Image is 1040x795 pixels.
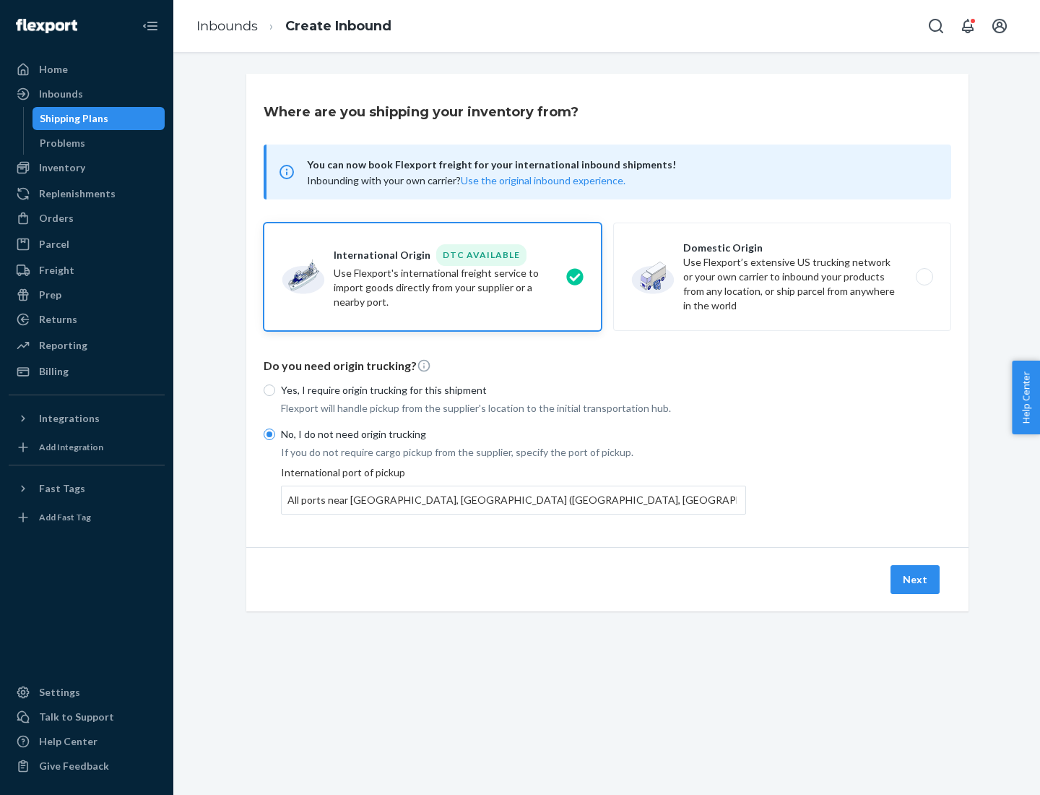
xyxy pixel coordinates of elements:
[9,730,165,753] a: Help Center
[39,87,83,101] div: Inbounds
[39,263,74,278] div: Freight
[264,358,951,374] p: Do you need origin trucking?
[39,411,100,426] div: Integrations
[264,384,275,396] input: Yes, I require origin trucking for this shipment
[32,107,165,130] a: Shipping Plans
[16,19,77,33] img: Flexport logo
[9,58,165,81] a: Home
[39,734,97,749] div: Help Center
[9,506,165,529] a: Add Fast Tag
[285,18,391,34] a: Create Inbound
[9,156,165,179] a: Inventory
[9,477,165,500] button: Fast Tags
[185,5,403,48] ol: breadcrumbs
[196,18,258,34] a: Inbounds
[32,132,165,155] a: Problems
[39,759,109,773] div: Give Feedback
[39,441,103,453] div: Add Integration
[890,565,940,594] button: Next
[136,12,165,40] button: Close Navigation
[39,186,116,201] div: Replenishments
[281,401,746,416] p: Flexport will handle pickup from the supplier's location to the initial transportation hub.
[39,62,68,77] div: Home
[264,429,275,440] input: No, I do not need origin trucking
[39,160,85,175] div: Inventory
[39,685,80,700] div: Settings
[9,755,165,778] button: Give Feedback
[9,681,165,704] a: Settings
[39,511,91,523] div: Add Fast Tag
[40,111,108,126] div: Shipping Plans
[9,259,165,282] a: Freight
[281,383,746,397] p: Yes, I require origin trucking for this shipment
[953,12,982,40] button: Open notifications
[307,156,934,173] span: You can now book Flexport freight for your international inbound shipments!
[9,207,165,230] a: Orders
[39,211,74,225] div: Orders
[922,12,950,40] button: Open Search Box
[9,308,165,331] a: Returns
[39,237,69,252] div: Parcel
[307,174,625,186] span: Inbounding with your own carrier?
[264,103,578,121] h3: Where are you shipping your inventory from?
[39,364,69,379] div: Billing
[985,12,1014,40] button: Open account menu
[461,173,625,188] button: Use the original inbound experience.
[39,312,77,327] div: Returns
[281,445,746,460] p: If you do not require cargo pickup from the supplier, specify the port of pickup.
[9,705,165,729] a: Talk to Support
[9,182,165,205] a: Replenishments
[9,233,165,256] a: Parcel
[39,288,61,302] div: Prep
[1012,361,1040,434] button: Help Center
[39,338,87,353] div: Reporting
[9,334,165,357] a: Reporting
[9,82,165,106] a: Inbounds
[9,283,165,306] a: Prep
[39,481,85,496] div: Fast Tags
[39,710,114,724] div: Talk to Support
[9,436,165,459] a: Add Integration
[40,136,85,150] div: Problems
[281,427,746,442] p: No, I do not need origin trucking
[9,407,165,430] button: Integrations
[9,360,165,383] a: Billing
[281,465,746,515] div: International port of pickup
